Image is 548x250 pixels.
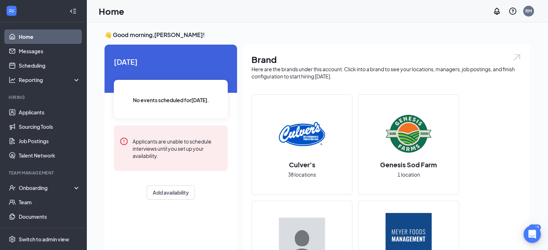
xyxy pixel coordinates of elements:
a: Documents [19,209,80,224]
div: Open Intercom Messenger [524,226,541,243]
a: Messages [19,44,80,58]
img: Genesis Sod Farm [386,111,432,157]
h1: Brand [251,53,521,65]
a: Scheduling [19,58,80,73]
div: Applicants are unable to schedule interviews until you set up your availability. [133,137,222,159]
span: 1 location [397,171,420,178]
h2: Culver's [282,160,322,169]
span: No events scheduled for [DATE] . [133,96,209,104]
a: Job Postings [19,134,80,148]
a: Team [19,195,80,209]
div: Hiring [9,94,79,100]
div: 1098 [529,224,541,231]
svg: Analysis [9,76,16,83]
button: Add availability [147,185,195,200]
span: 38 locations [288,171,316,178]
svg: Collapse [70,8,77,15]
a: Talent Network [19,148,80,163]
svg: QuestionInfo [508,7,517,15]
svg: Error [120,137,128,146]
div: Onboarding [19,184,74,191]
svg: Notifications [493,7,501,15]
svg: Settings [9,236,16,243]
div: RM [525,8,532,14]
img: open.6027fd2a22e1237b5b06.svg [512,53,521,62]
div: Reporting [19,76,81,83]
svg: UserCheck [9,184,16,191]
h1: Home [99,5,124,17]
img: Culver's [279,111,325,157]
a: Applicants [19,105,80,119]
div: Here are the brands under this account. Click into a brand to see your locations, managers, job p... [251,65,521,80]
div: Switch to admin view [19,236,69,243]
a: Surveys [19,224,80,238]
h3: 👋 Good morning, [PERSON_NAME] ! [104,31,530,39]
a: Sourcing Tools [19,119,80,134]
svg: WorkstreamLogo [8,7,15,14]
div: Team Management [9,170,79,176]
h2: Genesis Sod Farm [373,160,444,169]
span: [DATE] [114,56,228,67]
a: Home [19,29,80,44]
